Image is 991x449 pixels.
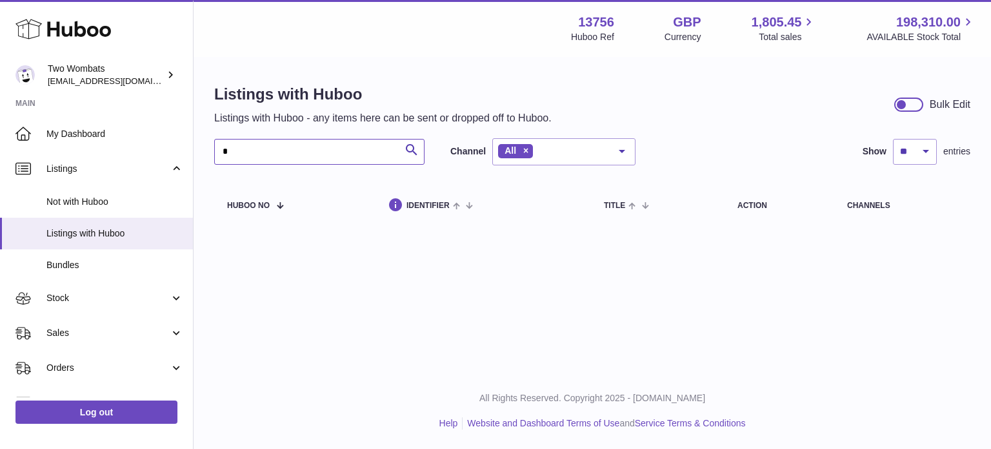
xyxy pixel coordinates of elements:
[847,202,957,210] div: channels
[48,63,164,87] div: Two Wombats
[866,14,976,43] a: 198,310.00 AVAILABLE Stock Total
[635,418,746,428] a: Service Terms & Conditions
[15,401,177,424] a: Log out
[439,418,458,428] a: Help
[665,31,701,43] div: Currency
[752,14,817,43] a: 1,805.45 Total sales
[46,397,183,409] span: Usage
[406,202,450,210] span: identifier
[214,84,552,105] h1: Listings with Huboo
[943,145,970,158] span: entries
[15,65,35,85] img: internalAdmin-13756@internal.huboo.com
[204,392,981,404] p: All Rights Reserved. Copyright 2025 - [DOMAIN_NAME]
[604,202,625,210] span: title
[737,202,821,210] div: action
[46,128,183,140] span: My Dashboard
[505,145,516,156] span: All
[759,31,816,43] span: Total sales
[467,418,619,428] a: Website and Dashboard Terms of Use
[46,327,170,339] span: Sales
[673,14,701,31] strong: GBP
[896,14,961,31] span: 198,310.00
[46,196,183,208] span: Not with Huboo
[46,292,170,304] span: Stock
[46,259,183,271] span: Bundles
[463,417,745,430] li: and
[571,31,614,43] div: Huboo Ref
[46,362,170,374] span: Orders
[450,145,486,158] label: Channel
[930,98,970,112] div: Bulk Edit
[46,163,170,175] span: Listings
[48,76,190,86] span: [EMAIL_ADDRESS][DOMAIN_NAME]
[46,227,183,240] span: Listings with Huboo
[578,14,614,31] strong: 13756
[752,14,802,31] span: 1,805.45
[227,202,270,210] span: Huboo no
[863,145,886,158] label: Show
[866,31,976,43] span: AVAILABLE Stock Total
[214,111,552,125] p: Listings with Huboo - any items here can be sent or dropped off to Huboo.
